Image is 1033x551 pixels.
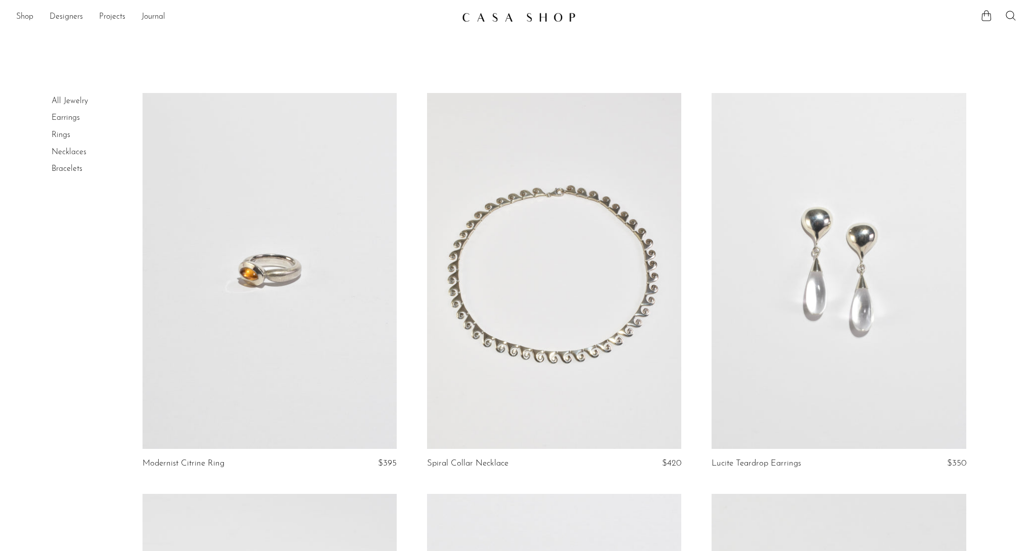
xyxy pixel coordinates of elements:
a: Shop [16,11,33,24]
a: Earrings [52,114,80,122]
ul: NEW HEADER MENU [16,9,454,26]
a: Designers [50,11,83,24]
a: Projects [99,11,125,24]
a: Bracelets [52,165,82,173]
a: Modernist Citrine Ring [143,459,224,468]
a: Lucite Teardrop Earrings [712,459,801,468]
span: $350 [947,459,966,468]
a: Necklaces [52,148,86,156]
nav: Desktop navigation [16,9,454,26]
span: $395 [378,459,397,468]
a: Spiral Collar Necklace [427,459,508,468]
a: Journal [142,11,165,24]
a: Rings [52,131,70,139]
a: All Jewelry [52,97,88,105]
span: $420 [662,459,681,468]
